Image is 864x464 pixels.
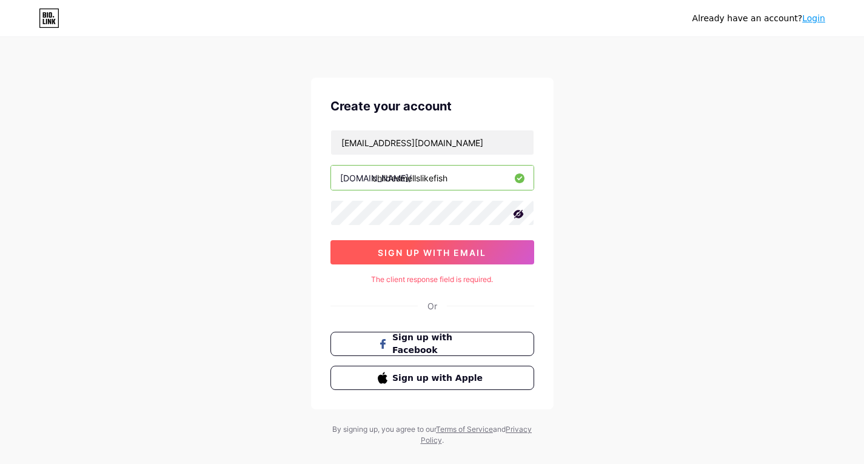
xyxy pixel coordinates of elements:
button: Sign up with Apple [330,366,534,390]
a: Terms of Service [436,425,493,434]
input: username [331,166,534,190]
div: Or [427,300,437,312]
span: Sign up with Facebook [392,331,486,357]
span: sign up with email [378,247,486,258]
div: Already have an account? [692,12,825,25]
button: sign up with email [330,240,534,264]
div: [DOMAIN_NAME]/ [340,172,412,184]
a: Login [802,13,825,23]
div: The client response field is required. [330,274,534,285]
button: Sign up with Facebook [330,332,534,356]
div: Create your account [330,97,534,115]
input: Email [331,130,534,155]
div: By signing up, you agree to our and . [329,424,535,446]
span: Sign up with Apple [392,372,486,385]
